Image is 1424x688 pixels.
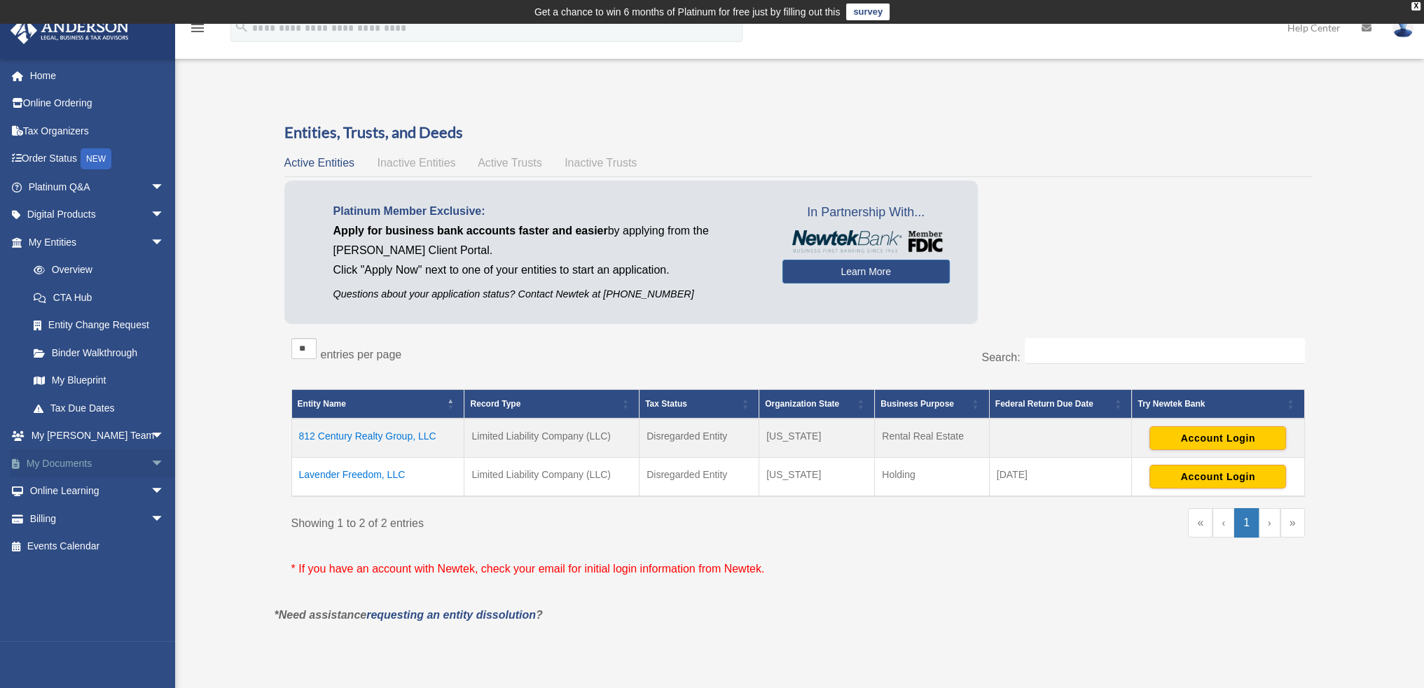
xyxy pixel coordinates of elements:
a: My Entitiesarrow_drop_down [10,228,179,256]
a: survey [846,3,890,20]
div: Get a chance to win 6 months of Platinum for free just by filling out this [534,3,841,20]
a: Overview [20,256,172,284]
h3: Entities, Trusts, and Deeds [284,122,1312,143]
em: *Need assistance ? [275,609,543,621]
a: Learn More [782,260,950,283]
div: close [1411,2,1420,10]
td: Holding [875,458,990,497]
td: Rental Real Estate [875,419,990,458]
label: entries per page [321,349,402,360]
a: Account Login [1149,470,1286,482]
a: Events Calendar [10,533,186,561]
a: 1 [1234,508,1259,538]
p: * If you have an account with Newtek, check your email for initial login information from Newtek. [291,559,1305,579]
span: arrow_drop_down [151,228,179,257]
td: [DATE] [989,458,1132,497]
td: [US_STATE] [759,458,875,497]
div: Try Newtek Bank [1138,395,1283,412]
span: Business Purpose [880,399,954,409]
div: NEW [81,148,111,169]
th: Record Type: Activate to sort [464,390,640,419]
a: Previous [1212,508,1234,538]
img: Anderson Advisors Platinum Portal [6,17,133,44]
a: First [1188,508,1212,538]
span: Apply for business bank accounts faster and easier [333,225,608,237]
span: arrow_drop_down [151,477,179,506]
span: arrow_drop_down [151,201,179,230]
i: menu [189,20,206,36]
i: search [234,19,249,34]
a: CTA Hub [20,283,179,311]
a: My Documentsarrow_drop_down [10,449,186,477]
a: Tax Organizers [10,117,186,145]
a: Next [1259,508,1280,538]
td: Limited Liability Company (LLC) [464,419,640,458]
a: My Blueprint [20,367,179,395]
a: Last [1280,508,1305,538]
span: arrow_drop_down [151,422,179,451]
span: Tax Status [645,399,687,409]
th: Tax Status: Activate to sort [640,390,759,419]
a: Tax Due Dates [20,394,179,422]
img: User Pic [1392,17,1413,38]
th: Federal Return Due Date: Activate to sort [989,390,1132,419]
span: Record Type [470,399,520,409]
p: by applying from the [PERSON_NAME] Client Portal. [333,221,761,260]
a: My [PERSON_NAME] Teamarrow_drop_down [10,422,186,450]
img: NewtekBankLogoSM.png [789,230,943,253]
a: Digital Productsarrow_drop_down [10,201,186,229]
div: Showing 1 to 2 of 2 entries [291,508,788,533]
span: Organization State [765,399,839,409]
a: menu [189,24,206,36]
label: Search: [981,351,1020,363]
th: Entity Name: Activate to invert sorting [291,390,464,419]
td: 812 Century Realty Group, LLC [291,419,464,458]
td: Lavender Freedom, LLC [291,458,464,497]
a: Platinum Q&Aarrow_drop_down [10,173,186,201]
p: Platinum Member Exclusive: [333,202,761,221]
th: Business Purpose: Activate to sort [875,390,990,419]
a: Online Learningarrow_drop_down [10,477,186,505]
button: Account Login [1149,426,1286,450]
td: Limited Liability Company (LLC) [464,458,640,497]
a: Billingarrow_drop_down [10,505,186,533]
a: Order StatusNEW [10,145,186,174]
a: requesting an entity dissolution [366,609,536,621]
span: Inactive Entities [377,157,455,169]
span: Active Trusts [478,157,542,169]
td: Disregarded Entity [640,419,759,458]
td: [US_STATE] [759,419,875,458]
p: Click "Apply Now" next to one of your entities to start an application. [333,260,761,280]
span: arrow_drop_down [151,505,179,533]
a: Online Ordering [10,90,186,118]
th: Organization State: Activate to sort [759,390,875,419]
span: Federal Return Due Date [995,399,1093,409]
th: Try Newtek Bank : Activate to sort [1132,390,1304,419]
span: Inactive Trusts [565,157,637,169]
span: Active Entities [284,157,354,169]
a: Entity Change Request [20,311,179,339]
p: Questions about your application status? Contact Newtek at [PHONE_NUMBER] [333,286,761,303]
span: arrow_drop_down [151,449,179,478]
a: Account Login [1149,432,1286,443]
span: In Partnership With... [782,202,950,224]
td: Disregarded Entity [640,458,759,497]
span: Entity Name [298,399,346,409]
a: Binder Walkthrough [20,339,179,367]
button: Account Login [1149,465,1286,489]
a: Home [10,62,186,90]
span: arrow_drop_down [151,173,179,202]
